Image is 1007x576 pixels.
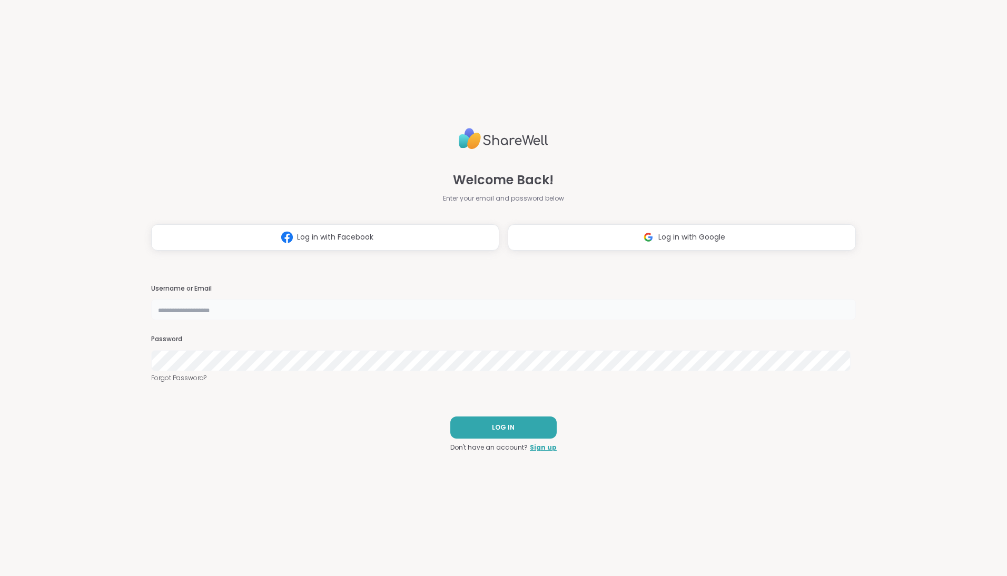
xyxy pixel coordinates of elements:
img: ShareWell Logomark [638,227,658,247]
span: Log in with Google [658,232,725,243]
a: Forgot Password? [151,373,856,383]
h3: Password [151,335,856,344]
button: Log in with Google [508,224,856,251]
button: LOG IN [450,416,557,439]
img: ShareWell Logo [459,124,548,154]
button: Log in with Facebook [151,224,499,251]
span: Don't have an account? [450,443,528,452]
span: Log in with Facebook [297,232,373,243]
span: LOG IN [492,423,515,432]
span: Welcome Back! [453,171,554,190]
img: ShareWell Logomark [277,227,297,247]
a: Sign up [530,443,557,452]
span: Enter your email and password below [443,194,564,203]
h3: Username or Email [151,284,856,293]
